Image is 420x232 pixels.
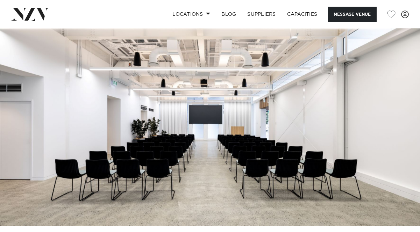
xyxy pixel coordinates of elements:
[282,7,323,22] a: Capacities
[216,7,242,22] a: BLOG
[242,7,281,22] a: SUPPLIERS
[167,7,216,22] a: Locations
[328,7,377,22] button: Message Venue
[11,8,49,20] img: nzv-logo.png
